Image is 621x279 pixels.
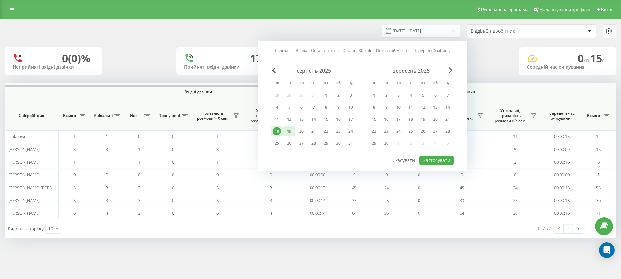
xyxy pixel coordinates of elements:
span: Середній час очікування [547,111,577,121]
span: Всього [61,113,78,118]
span: 64 [460,210,464,216]
div: 24 [394,127,403,135]
div: сб 27 вер 2025 р. [429,126,441,136]
span: Вихід [601,7,612,12]
td: 00:00:14 [298,194,338,207]
span: 3 [514,159,516,165]
div: сб 20 вер 2025 р. [429,114,441,124]
div: ср 27 серп 2025 р. [295,138,308,148]
span: 3 [73,185,76,191]
div: 5 [419,91,427,99]
span: 24 [384,185,389,191]
button: Застосувати [419,156,454,165]
div: 22 [322,127,330,135]
span: c [602,57,605,64]
div: пн 29 вер 2025 р. [368,138,380,148]
div: 4 [407,91,415,99]
div: 17 [394,115,403,123]
div: сб 2 серп 2025 р. [332,90,344,100]
td: 00:00:15 [542,130,582,143]
div: вт 23 вер 2025 р. [380,126,392,136]
span: 0 [418,185,420,191]
td: 00:00:00 [542,169,582,181]
div: 9 [382,103,390,111]
span: 6 [216,210,219,216]
td: 00:00:00 [298,169,338,181]
div: сб 23 серп 2025 р. [332,126,344,136]
span: 36 [513,210,517,216]
div: ср 3 вер 2025 р. [392,90,405,100]
div: 10 [394,103,403,111]
div: Прийняті вхідні дзвінки [184,64,266,70]
span: 1 [106,159,108,165]
span: 4 [106,210,108,216]
div: 12 [285,115,293,123]
abbr: п’ятниця [418,78,428,88]
div: 12 [419,103,427,111]
span: 1 [216,159,219,165]
span: Unknown [8,134,27,139]
div: чт 21 серп 2025 р. [308,126,320,136]
div: 26 [285,139,293,147]
span: 0 [172,146,174,152]
div: чт 7 серп 2025 р. [308,102,320,112]
span: 3 [73,146,76,152]
div: ср 20 серп 2025 р. [295,126,308,136]
a: Попередній місяць [413,47,450,53]
span: 4 [270,210,272,216]
span: Налаштування профілю [539,7,590,12]
div: 31 [346,139,355,147]
div: чт 4 вер 2025 р. [405,90,417,100]
td: 00:00:14 [298,207,338,219]
div: сб 16 серп 2025 р. [332,114,344,124]
span: 0 [73,172,76,178]
div: пт 12 вер 2025 р. [417,102,429,112]
td: 00:00:16 [542,156,582,169]
span: 3 [270,197,272,203]
div: вт 19 серп 2025 р. [283,126,295,136]
div: 25 [407,127,415,135]
div: Open Intercom Messenger [599,242,615,258]
div: 8 [322,103,330,111]
div: 19 [285,127,293,135]
td: 00:00:18 [542,194,582,207]
span: Нові [126,113,142,118]
div: 20 [297,127,306,135]
span: [PERSON_NAME] [8,197,40,203]
div: Неприйняті вхідні дзвінки [13,64,94,70]
span: 71 [596,210,601,216]
span: 0 [270,172,272,178]
span: 6 [73,210,76,216]
div: вересень 2025 [368,67,454,74]
div: 13 [297,115,306,123]
a: 1 [564,224,573,233]
span: 0 [216,172,219,178]
div: пт 8 серп 2025 р. [320,102,332,112]
span: 23 [513,197,517,203]
abbr: четвер [406,78,416,88]
span: 24 [513,185,517,191]
div: нд 7 вер 2025 р. [441,90,454,100]
a: Сьогодні [275,47,292,53]
abbr: неділя [443,78,452,88]
div: 10 [346,103,355,111]
span: 1 [138,146,140,152]
span: 0 [353,172,355,178]
div: 14 [310,115,318,123]
span: 12 [596,134,601,139]
div: 6 [297,103,306,111]
div: чт 18 вер 2025 р. [405,114,417,124]
span: 0 [461,172,463,178]
div: вт 5 серп 2025 р. [283,102,295,112]
div: пн 25 серп 2025 р. [271,138,283,148]
td: 00:00:09 [542,143,582,156]
div: сб 30 серп 2025 р. [332,138,344,148]
a: Останні 30 днів [343,47,372,53]
div: пн 11 серп 2025 р. [271,114,283,124]
span: 6 [597,159,600,165]
span: 1 [597,172,600,178]
div: 2 [382,91,390,99]
div: 6 [431,91,440,99]
span: 3 [216,197,219,203]
div: вт 2 вер 2025 р. [380,90,392,100]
